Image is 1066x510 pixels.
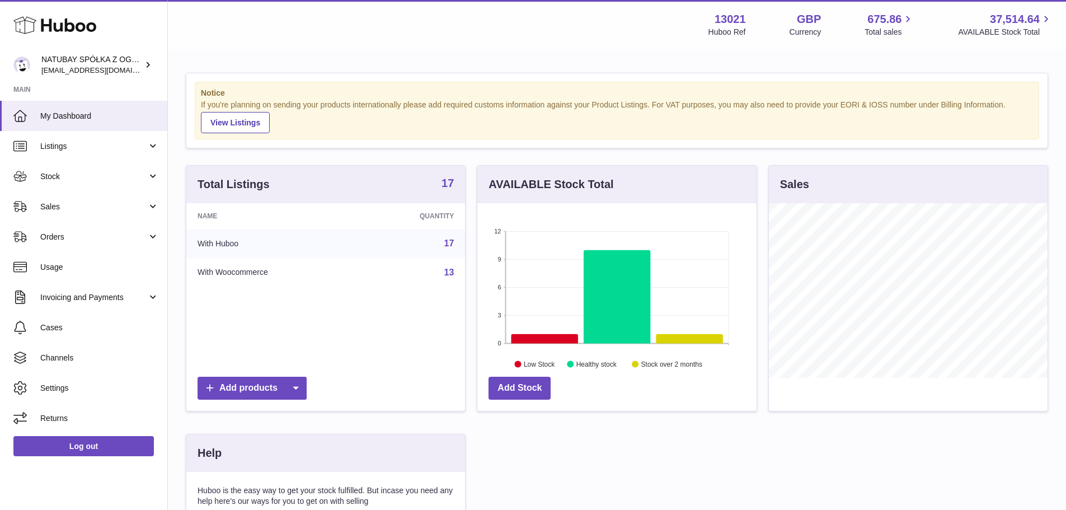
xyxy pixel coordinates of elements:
span: Channels [40,353,159,363]
text: 0 [498,340,501,347]
span: Sales [40,202,147,212]
a: Add products [198,377,307,400]
strong: 17 [442,177,454,189]
th: Name [186,203,359,229]
span: My Dashboard [40,111,159,121]
a: 675.86 Total sales [865,12,914,38]
strong: 13021 [715,12,746,27]
td: With Woocommerce [186,258,359,287]
span: Cases [40,322,159,333]
text: 12 [495,228,501,235]
h3: Total Listings [198,177,270,192]
text: 3 [498,312,501,319]
span: Settings [40,383,159,394]
span: Returns [40,413,159,424]
span: Listings [40,141,147,152]
text: Low Stock [524,360,555,368]
span: [EMAIL_ADDRESS][DOMAIN_NAME] [41,65,165,74]
a: Log out [13,436,154,456]
div: NATUBAY SPÓŁKA Z OGRANICZONĄ ODPOWIEDZIALNOŚCIĄ [41,54,142,76]
span: Usage [40,262,159,273]
text: 6 [498,284,501,291]
h3: AVAILABLE Stock Total [489,177,613,192]
a: 17 [442,177,454,191]
span: Total sales [865,27,914,38]
img: internalAdmin-13021@internal.huboo.com [13,57,30,73]
p: Huboo is the easy way to get your stock fulfilled. But incase you need any help here's our ways f... [198,485,454,507]
a: 37,514.64 AVAILABLE Stock Total [958,12,1053,38]
span: Invoicing and Payments [40,292,147,303]
a: Add Stock [489,377,551,400]
div: If you're planning on sending your products internationally please add required customs informati... [201,100,1033,133]
span: Stock [40,171,147,182]
td: With Huboo [186,229,359,258]
span: AVAILABLE Stock Total [958,27,1053,38]
h3: Help [198,446,222,461]
span: 37,514.64 [990,12,1040,27]
th: Quantity [359,203,465,229]
a: View Listings [201,112,270,133]
span: 675.86 [867,12,901,27]
text: 9 [498,256,501,263]
div: Currency [790,27,821,38]
span: Orders [40,232,147,242]
a: 17 [444,238,454,248]
text: Healthy stock [576,360,617,368]
strong: Notice [201,88,1033,99]
h3: Sales [780,177,809,192]
div: Huboo Ref [708,27,746,38]
text: Stock over 2 months [641,360,702,368]
a: 13 [444,268,454,277]
strong: GBP [797,12,821,27]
